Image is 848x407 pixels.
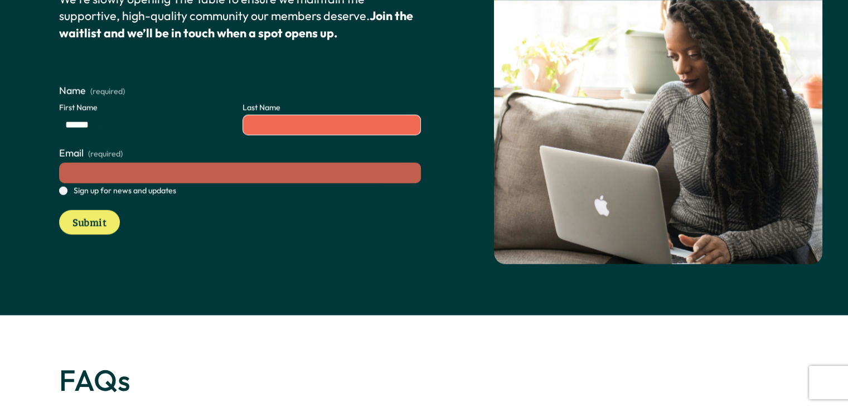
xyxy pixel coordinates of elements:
[59,147,84,161] span: Email
[59,364,354,396] h2: FAQs
[88,149,123,160] span: (required)
[74,186,176,197] span: Sign up for news and updates
[59,8,415,40] strong: Join the waitlist and we’ll be in touch when a spot opens up.
[90,88,125,95] span: (required)
[243,103,421,115] div: Last Name
[59,103,238,115] div: First Name
[59,84,86,98] span: Name
[59,210,120,235] button: Submit
[59,187,67,195] input: Sign up for news and updates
